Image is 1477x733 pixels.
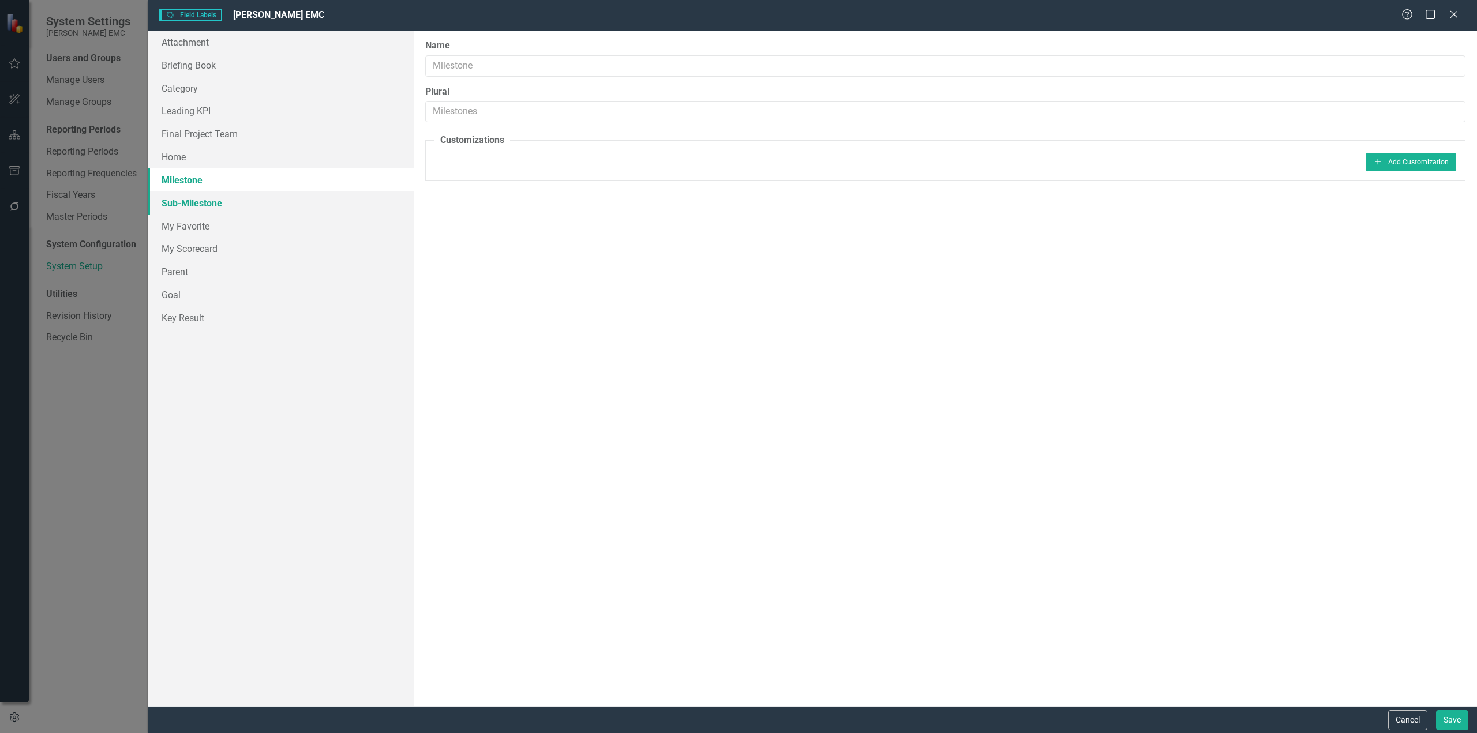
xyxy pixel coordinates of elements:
[148,215,414,238] a: My Favorite
[148,191,414,215] a: Sub-Milestone
[148,283,414,306] a: Goal
[425,85,1465,99] label: Plural
[148,145,414,168] a: Home
[148,31,414,54] a: Attachment
[148,122,414,145] a: Final Project Team
[425,55,1465,77] input: Milestone
[148,99,414,122] a: Leading KPI
[434,134,510,147] legend: Customizations
[233,9,324,20] span: [PERSON_NAME] EMC
[148,54,414,77] a: Briefing Book
[1388,710,1427,730] button: Cancel
[1436,710,1468,730] button: Save
[1366,153,1456,171] button: Add Customization
[159,9,222,21] span: Field Labels
[425,101,1465,122] input: Milestones
[148,77,414,100] a: Category
[148,260,414,283] a: Parent
[148,306,414,329] a: Key Result
[148,168,414,191] a: Milestone
[425,39,1465,52] label: Name
[148,237,414,260] a: My Scorecard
